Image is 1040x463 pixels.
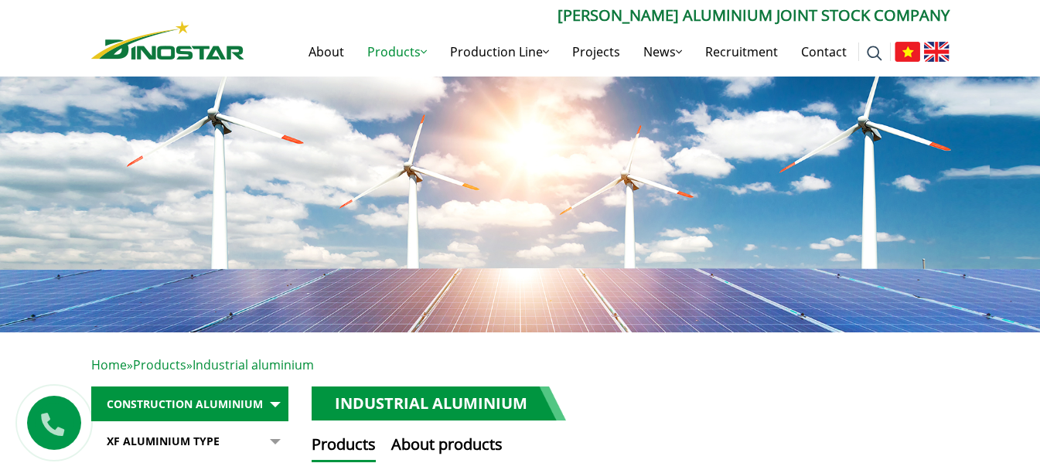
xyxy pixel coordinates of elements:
[789,27,858,77] a: Contact
[312,433,376,462] button: Products
[244,4,950,27] p: [PERSON_NAME] Aluminium Joint Stock Company
[867,46,882,61] img: search
[91,424,288,459] a: XF Aluminium type
[193,356,314,373] span: Industrial aluminium
[312,386,566,420] h1: Industrial aluminium
[91,21,244,60] img: Nhôm Dinostar
[356,27,438,77] a: Products
[632,27,694,77] a: News
[694,27,789,77] a: Recruitment
[91,356,127,373] a: Home
[297,27,356,77] a: About
[91,356,314,373] span: » »
[895,42,920,62] img: Tiếng Việt
[924,42,950,62] img: English
[133,356,186,373] a: Products
[91,386,288,422] a: Construction Aluminium
[438,27,561,77] a: Production Line
[561,27,632,77] a: Projects
[391,433,503,462] button: About products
